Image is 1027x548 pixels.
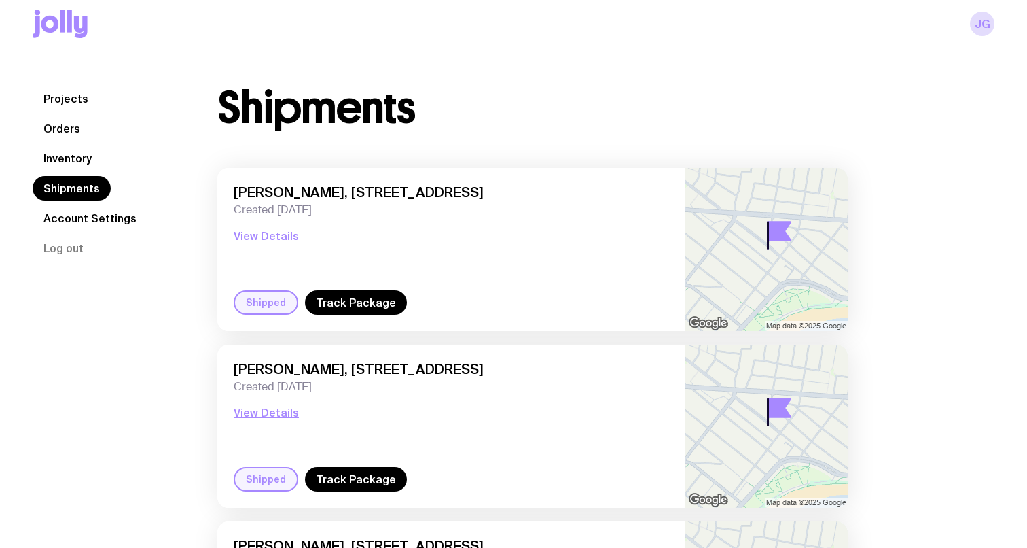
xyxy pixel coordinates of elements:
span: Created [DATE] [234,380,668,394]
a: Inventory [33,146,103,171]
button: View Details [234,405,299,421]
div: Shipped [234,290,298,315]
button: View Details [234,228,299,244]
img: staticmap [685,168,848,331]
a: Account Settings [33,206,147,230]
a: Track Package [305,290,407,315]
span: Created [DATE] [234,203,668,217]
span: [PERSON_NAME], [STREET_ADDRESS] [234,361,668,377]
span: [PERSON_NAME], [STREET_ADDRESS] [234,184,668,201]
iframe: Intercom notifications message [755,335,1027,498]
a: JG [970,12,994,36]
a: Track Package [305,467,407,492]
a: Projects [33,86,99,111]
div: Shipped [234,467,298,492]
a: Orders [33,116,91,141]
button: Log out [33,236,94,260]
h1: Shipments [217,86,415,130]
a: Shipments [33,176,111,201]
img: staticmap [685,345,848,508]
